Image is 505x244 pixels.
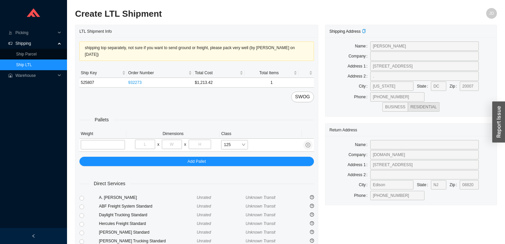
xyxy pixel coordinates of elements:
th: Total Cost sortable [193,68,244,78]
h2: Create LTL Shipment [75,8,391,20]
label: Name [355,140,370,149]
span: Unrated [197,230,211,235]
td: $1,213.42 [193,78,244,88]
span: 125 [224,140,245,149]
div: Daylight Trucking Standard [99,212,197,218]
span: JD [489,8,494,19]
span: Unknown Transit [246,230,275,235]
span: Unknown Transit [246,204,275,209]
span: Unrated [197,221,211,226]
div: x [157,141,160,148]
span: question-circle [310,239,314,243]
button: SWOG [291,92,314,102]
span: RESIDENTIAL [411,105,437,109]
div: [PERSON_NAME] Standard [99,229,197,236]
span: Unknown Transit [246,195,275,200]
input: H [189,140,211,149]
span: Direct Services [89,180,130,188]
label: City [359,180,370,190]
div: x [184,141,186,148]
span: BUSINESS [385,105,405,109]
span: Unrated [197,204,211,209]
label: State [417,180,431,190]
span: Unrated [197,213,211,217]
label: Address 1 [348,160,370,169]
label: Name [355,41,370,51]
span: question-circle [310,204,314,208]
button: Add Pallet [79,157,314,166]
td: 1 [245,78,299,88]
div: ABF Freight System Standard [99,203,197,210]
th: Class [220,129,302,139]
div: Copy [362,28,366,35]
span: Total Cost [195,70,238,76]
th: Total Items sortable [245,68,299,78]
th: Ship Key sortable [79,68,127,78]
th: Order Number sortable [127,68,194,78]
th: Dimensions [126,129,220,139]
span: question-circle [310,230,314,234]
label: Zip [450,82,460,91]
span: Unrated [197,195,211,200]
span: Shipping [15,38,56,49]
label: Company [349,51,370,61]
label: Company [349,150,370,159]
label: City [359,82,370,91]
a: 932273 [128,80,142,85]
label: Address 1 [348,62,370,71]
div: Return Address [329,124,493,136]
span: Add Pallet [188,158,206,165]
span: Unrated [197,239,211,243]
span: Total Items [246,70,293,76]
div: shipping top separately, not sure if you want to send ground or freight, please pack very well (b... [85,44,309,58]
span: question-circle [310,195,314,199]
span: question-circle [310,213,314,217]
span: question-circle [310,221,314,225]
span: Warehouse [15,70,56,81]
label: Zip [450,180,460,190]
a: Ship Parcel [16,52,37,56]
span: Pallets [90,116,114,124]
label: Phone [354,191,370,200]
div: A. [PERSON_NAME] [99,194,197,201]
button: close-circle [303,140,313,150]
span: Unknown Transit [246,213,275,217]
div: Hercules Freight Standard [99,220,197,227]
th: Weight [79,129,126,139]
a: Ship LTL [16,63,32,67]
span: copy [362,29,366,33]
div: LTL Shipment Info [79,25,314,37]
span: Ship Key [81,70,121,76]
label: Phone [354,92,370,102]
td: 525807 [79,78,127,88]
span: Shipping Address [329,29,366,34]
th: undefined sortable [299,68,314,78]
label: Address 2 [348,170,370,179]
label: State [417,82,431,91]
input: L [135,140,155,149]
label: Address 2 [348,72,370,81]
span: Unknown Transit [246,239,275,243]
span: Picking [15,27,56,38]
span: left [31,234,36,238]
span: Unknown Transit [246,221,275,226]
span: Order Number [128,70,187,76]
span: SWOG [295,93,310,101]
input: W [162,140,182,149]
